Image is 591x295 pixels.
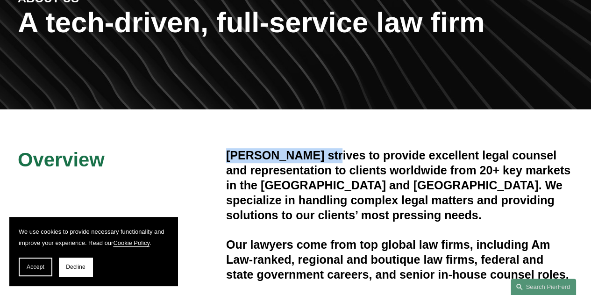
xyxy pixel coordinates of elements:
[19,226,168,248] p: We use cookies to provide necessary functionality and improve your experience. Read our .
[226,237,573,282] h4: Our lawyers come from top global law firms, including Am Law-ranked, regional and boutique law fi...
[59,258,93,276] button: Decline
[511,279,576,295] a: Search this site
[18,6,573,39] h1: A tech-driven, full-service law firm
[226,148,573,223] h4: [PERSON_NAME] strives to provide excellent legal counsel and representation to clients worldwide ...
[113,239,150,246] a: Cookie Policy
[9,217,178,286] section: Cookie banner
[27,264,44,270] span: Accept
[18,149,105,171] span: Overview
[66,264,85,270] span: Decline
[19,258,52,276] button: Accept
